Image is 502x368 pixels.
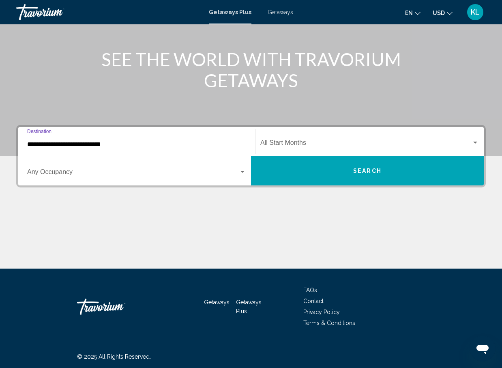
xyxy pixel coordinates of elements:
span: en [405,10,413,16]
span: Search [353,168,382,174]
button: User Menu [465,4,486,21]
div: Search widget [18,127,484,185]
button: Change currency [433,7,453,19]
a: Travorium [77,295,158,319]
a: Travorium [16,4,201,20]
h1: SEE THE WORLD WITH TRAVORIUM GETAWAYS [99,49,403,91]
a: Contact [303,298,324,304]
a: Getaways [268,9,293,15]
a: FAQs [303,287,317,293]
span: © 2025 All Rights Reserved. [77,353,151,360]
button: Search [251,156,484,185]
a: Getaways Plus [236,299,262,314]
a: Privacy Policy [303,309,340,315]
span: KL [471,8,480,16]
a: Getaways Plus [209,9,251,15]
span: USD [433,10,445,16]
a: Getaways [204,299,230,306]
iframe: Button to launch messaging window [470,336,496,362]
a: Terms & Conditions [303,320,355,326]
button: Change language [405,7,420,19]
